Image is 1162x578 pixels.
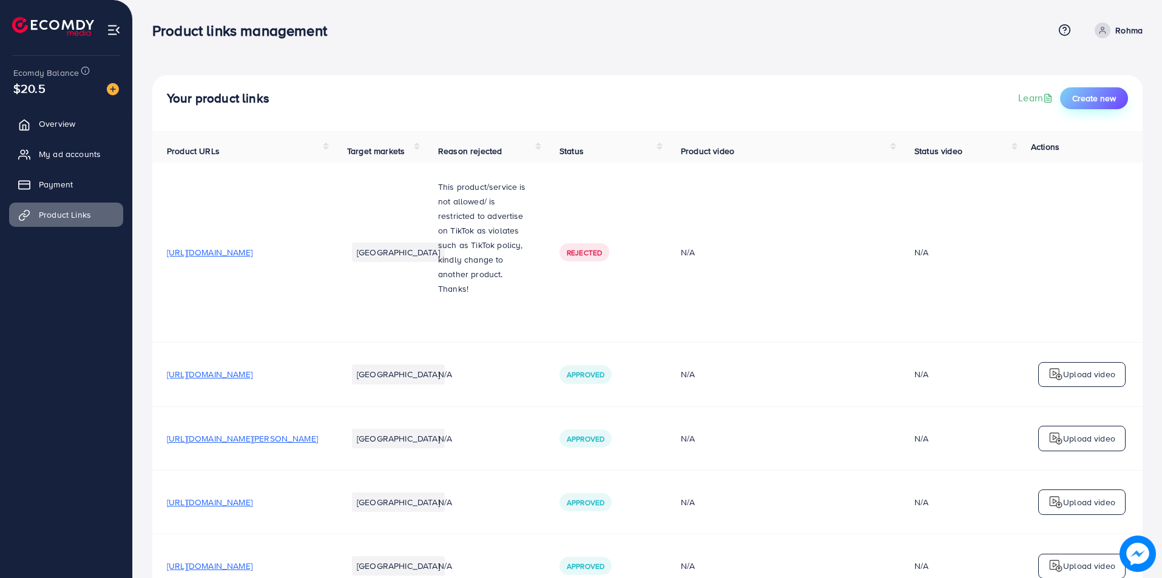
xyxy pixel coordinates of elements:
a: Overview [9,112,123,136]
span: Ecomdy Balance [13,67,79,79]
span: [URL][DOMAIN_NAME][PERSON_NAME] [167,432,318,445]
a: Product Links [9,203,123,227]
li: [GEOGRAPHIC_DATA] [352,243,445,262]
p: Upload video [1063,367,1115,381]
div: N/A [681,246,885,258]
span: Approved [567,434,604,444]
span: Approved [567,561,604,571]
span: Create new [1072,92,1116,104]
button: Create new [1060,87,1128,109]
h3: Product links management [152,22,337,39]
span: N/A [438,368,452,380]
span: [URL][DOMAIN_NAME] [167,560,252,572]
a: Rohma [1090,22,1143,38]
span: My ad accounts [39,148,101,160]
span: Product URLs [167,145,220,157]
img: logo [12,17,94,36]
div: N/A [681,560,885,572]
span: N/A [438,496,452,508]
div: N/A [681,368,885,380]
li: [GEOGRAPHIC_DATA] [352,492,445,512]
p: Upload video [1063,495,1115,509]
img: logo [1049,367,1063,381]
div: N/A [681,496,885,508]
div: N/A [914,368,928,380]
a: Learn [1018,91,1055,105]
span: Status [559,145,584,157]
p: Rohma [1115,23,1143,38]
span: Rejected [567,247,602,258]
div: N/A [914,560,928,572]
img: image [1120,536,1156,572]
img: logo [1049,431,1063,446]
img: logo [1049,495,1063,509]
div: N/A [914,246,928,258]
span: Target markets [347,145,405,157]
span: [URL][DOMAIN_NAME] [167,368,252,380]
span: Approved [567,369,604,380]
li: [GEOGRAPHIC_DATA] [352,556,445,576]
span: This product/service is not allowed/ is restricted to advertise on TikTok as violates such as Tik... [438,181,526,295]
span: N/A [438,432,452,445]
img: image [107,83,119,95]
a: Payment [9,172,123,197]
p: Upload video [1063,431,1115,446]
span: $20.5 [13,79,46,97]
span: N/A [438,560,452,572]
span: [URL][DOMAIN_NAME] [167,496,252,508]
span: Product video [681,145,734,157]
div: N/A [681,432,885,445]
img: logo [1049,559,1063,573]
h4: Your product links [167,91,269,106]
li: [GEOGRAPHIC_DATA] [352,429,445,448]
p: Upload video [1063,559,1115,573]
span: [URL][DOMAIN_NAME] [167,246,252,258]
img: menu [107,23,121,37]
span: Status video [914,145,962,157]
span: Approved [567,497,604,508]
div: N/A [914,496,928,508]
li: [GEOGRAPHIC_DATA] [352,365,445,384]
span: Product Links [39,209,91,221]
span: Overview [39,118,75,130]
span: Reason rejected [438,145,502,157]
span: Actions [1031,141,1059,153]
div: N/A [914,432,928,445]
span: Payment [39,178,73,190]
a: My ad accounts [9,142,123,166]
